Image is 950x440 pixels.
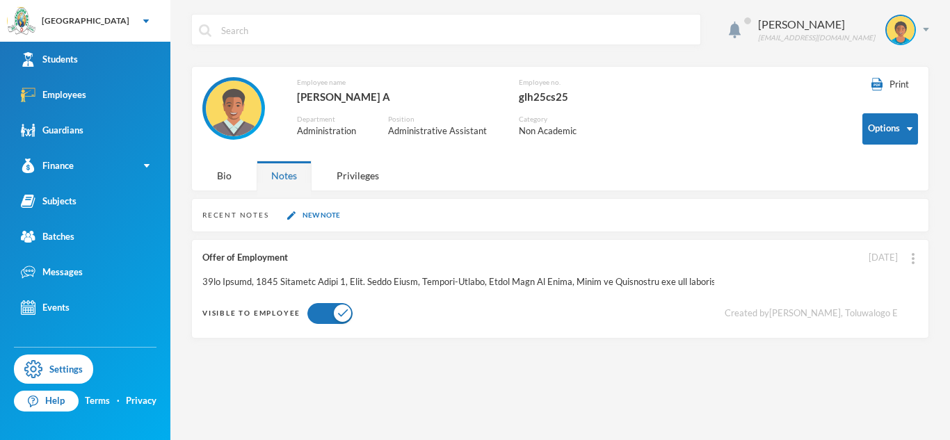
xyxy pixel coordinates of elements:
div: glh25cs25 [519,88,620,106]
div: Recent Notes [202,210,269,220]
div: Employee no. [519,77,620,88]
div: · [117,394,120,408]
div: Notes [257,161,312,190]
img: STUDENT [887,16,915,44]
button: New Note [283,209,344,221]
div: Created by [PERSON_NAME], Toluwalogo E [725,307,898,320]
input: Search [220,15,693,46]
div: Department [297,114,367,124]
a: Help [14,391,79,412]
div: Finance [21,158,74,173]
div: Bio [202,161,246,190]
div: Offer of Employment [202,251,714,265]
div: Events [21,300,70,315]
img: ... [912,253,915,264]
img: search [199,24,211,37]
div: 39lo Ipsumd, 1845 Sitametc Adipi 1, Elit. Seddo Eiusm, Tempori-Utlabo, Etdol Magn Al Enima, Minim... [202,275,714,289]
div: [PERSON_NAME] A [297,88,498,106]
div: Category [519,114,588,124]
div: Guardians [21,123,83,138]
div: [PERSON_NAME] [758,16,875,33]
div: [GEOGRAPHIC_DATA] [42,15,129,27]
div: Administration [297,124,367,138]
div: Employee name [297,77,498,88]
div: Messages [21,265,83,279]
div: Privileges [322,161,394,190]
div: Administrative Assistant [388,124,498,138]
div: [EMAIL_ADDRESS][DOMAIN_NAME] [758,33,875,43]
a: Settings [14,355,93,384]
div: Subjects [21,194,77,209]
a: Privacy [126,394,156,408]
a: Terms [85,394,110,408]
span: Visible to employee [202,309,300,317]
div: [DATE] [869,251,898,265]
button: Options [862,113,918,145]
div: Non Academic [519,124,588,138]
div: Batches [21,229,74,244]
img: logo [8,8,35,35]
div: Position [388,114,498,124]
button: Print [862,77,918,92]
img: EMPLOYEE [206,81,261,136]
div: Students [21,52,78,67]
div: Employees [21,88,86,102]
